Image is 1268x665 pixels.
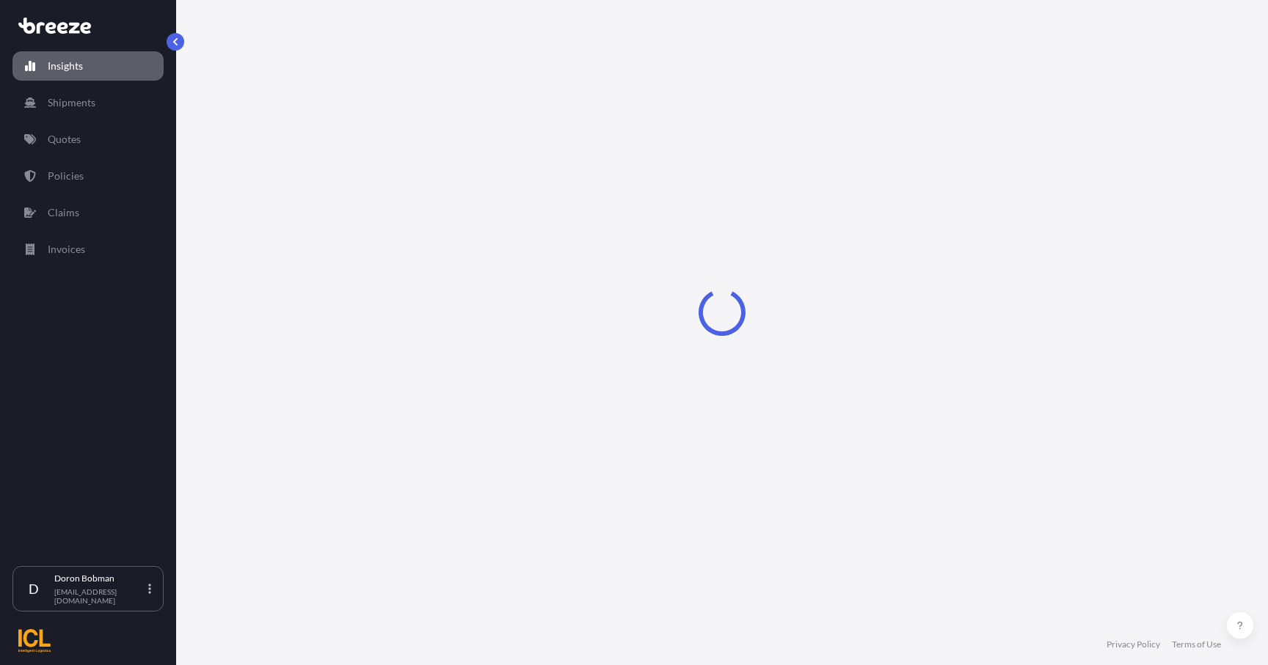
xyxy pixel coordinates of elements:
[12,88,164,117] a: Shipments
[12,198,164,227] a: Claims
[48,95,95,110] p: Shipments
[48,242,85,257] p: Invoices
[12,51,164,81] a: Insights
[1172,639,1221,650] a: Terms of Use
[48,169,84,183] p: Policies
[54,573,145,584] p: Doron Bobman
[29,581,39,596] span: D
[54,587,145,605] p: [EMAIL_ADDRESS][DOMAIN_NAME]
[12,235,164,264] a: Invoices
[48,59,83,73] p: Insights
[1107,639,1160,650] a: Privacy Policy
[48,132,81,147] p: Quotes
[18,629,51,653] img: organization-logo
[48,205,79,220] p: Claims
[12,161,164,191] a: Policies
[12,125,164,154] a: Quotes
